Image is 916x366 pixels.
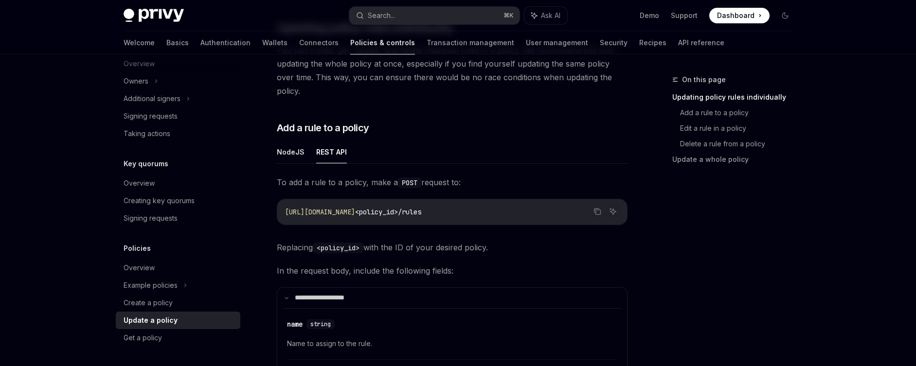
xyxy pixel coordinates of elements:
[777,8,793,23] button: Toggle dark mode
[277,175,628,189] span: To add a rule to a policy, make a request to:
[682,74,726,86] span: On this page
[124,212,178,224] div: Signing requests
[262,31,287,54] a: Wallets
[277,121,369,135] span: Add a rule to a policy
[541,11,560,20] span: Ask AI
[607,205,619,218] button: Ask AI
[116,107,240,125] a: Signing requests
[350,31,415,54] a: Policies & controls
[116,312,240,329] a: Update a policy
[287,338,617,349] span: Name to assign to the rule.
[672,89,801,105] a: Updating policy rules individually
[600,31,628,54] a: Security
[310,320,331,328] span: string
[349,7,520,24] button: Search...⌘K
[116,209,240,227] a: Signing requests
[277,241,628,254] span: Replacing with the ID of your desired policy.
[124,31,155,54] a: Welcome
[124,297,173,309] div: Create a policy
[287,319,303,329] div: name
[717,11,754,20] span: Dashboard
[680,121,801,136] a: Edit a rule in a policy
[639,31,666,54] a: Recipes
[124,177,155,189] div: Overview
[299,31,339,54] a: Connectors
[709,8,770,23] a: Dashboard
[671,11,698,20] a: Support
[124,110,178,122] div: Signing requests
[116,125,240,142] a: Taking actions
[124,158,168,170] h5: Key quorums
[672,152,801,167] a: Update a whole policy
[427,31,514,54] a: Transaction management
[503,12,514,19] span: ⌘ K
[678,31,724,54] a: API reference
[124,332,162,344] div: Get a policy
[355,208,421,216] span: <policy_id>/rules
[285,208,355,216] span: [URL][DOMAIN_NAME]
[316,140,347,163] button: REST API
[116,174,240,192] a: Overview
[166,31,189,54] a: Basics
[116,259,240,277] a: Overview
[526,31,588,54] a: User management
[124,195,195,207] div: Creating key quorums
[313,243,363,253] code: <policy_id>
[124,314,178,326] div: Update a policy
[368,10,395,21] div: Search...
[277,43,628,98] span: You can create, get, update, and delete individual rules in a policy. We recommend this over upda...
[124,9,184,22] img: dark logo
[680,136,801,152] a: Delete a rule from a policy
[116,294,240,312] a: Create a policy
[116,329,240,347] a: Get a policy
[398,177,421,188] code: POST
[640,11,659,20] a: Demo
[124,279,178,291] div: Example policies
[200,31,251,54] a: Authentication
[124,128,170,139] div: Taking actions
[124,93,180,105] div: Additional signers
[124,75,148,87] div: Owners
[524,7,567,24] button: Ask AI
[124,262,155,274] div: Overview
[680,105,801,121] a: Add a rule to a policy
[124,243,151,254] h5: Policies
[277,264,628,278] span: In the request body, include the following fields:
[591,205,604,218] button: Copy the contents from the code block
[116,192,240,209] a: Creating key quorums
[277,140,305,163] button: NodeJS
